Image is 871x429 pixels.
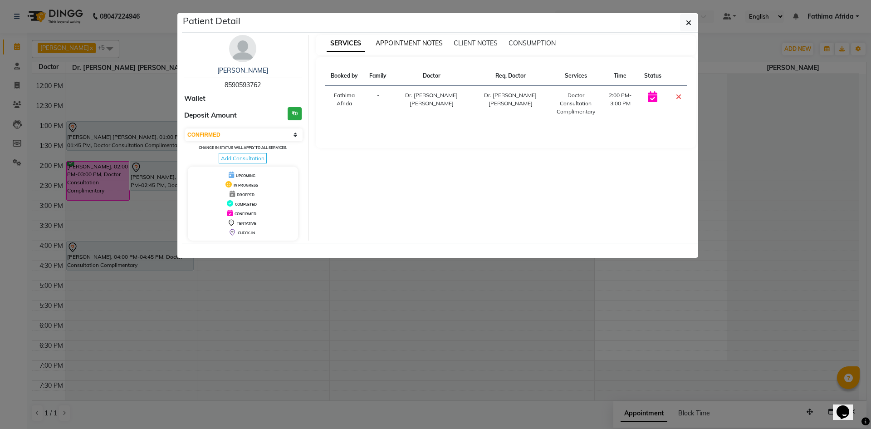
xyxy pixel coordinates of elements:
[639,66,667,86] th: Status
[454,39,498,47] span: CLIENT NOTES
[550,66,602,86] th: Services
[234,183,258,187] span: IN PROGRESS
[235,202,257,207] span: COMPLETED
[288,107,302,120] h3: ₹0
[364,66,392,86] th: Family
[509,39,556,47] span: CONSUMPTION
[219,153,267,163] span: Add Consultation
[225,81,261,89] span: 8590593762
[364,86,392,122] td: -
[376,39,443,47] span: APPOINTMENT NOTES
[184,94,206,104] span: Wallet
[217,66,268,74] a: [PERSON_NAME]
[229,35,256,62] img: avatar
[325,86,364,122] td: Fathima Afrida
[602,66,639,86] th: Time
[471,66,550,86] th: Req. Doctor
[555,91,596,116] div: Doctor Consultation Complimentary
[184,110,237,121] span: Deposit Amount
[392,66,471,86] th: Doctor
[236,173,255,178] span: UPCOMING
[833,393,862,420] iframe: chat widget
[602,86,639,122] td: 2:00 PM-3:00 PM
[237,192,254,197] span: DROPPED
[199,145,287,150] small: Change in status will apply to all services.
[183,14,240,28] h5: Patient Detail
[484,92,537,107] span: Dr. [PERSON_NAME] [PERSON_NAME]
[325,66,364,86] th: Booked by
[237,221,256,226] span: TENTATIVE
[405,92,458,107] span: Dr. [PERSON_NAME] [PERSON_NAME]
[235,212,256,216] span: CONFIRMED
[238,231,255,235] span: CHECK-IN
[327,35,365,52] span: SERVICES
